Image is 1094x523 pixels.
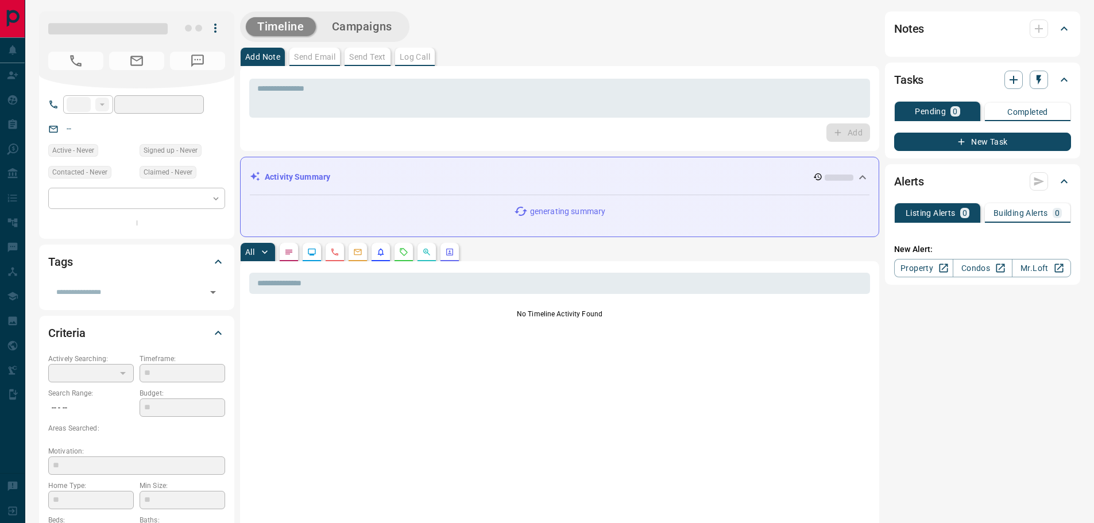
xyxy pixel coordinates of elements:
[144,166,192,178] span: Claimed - Never
[915,107,946,115] p: Pending
[52,145,94,156] span: Active - Never
[894,20,924,38] h2: Notes
[140,388,225,398] p: Budget:
[144,145,198,156] span: Signed up - Never
[1007,108,1048,116] p: Completed
[530,206,605,218] p: generating summary
[422,247,431,257] svg: Opportunities
[48,248,225,276] div: Tags
[170,52,225,70] span: No Number
[284,247,293,257] svg: Notes
[953,107,957,115] p: 0
[376,247,385,257] svg: Listing Alerts
[994,209,1048,217] p: Building Alerts
[48,388,134,398] p: Search Range:
[48,319,225,347] div: Criteria
[445,247,454,257] svg: Agent Actions
[67,124,71,133] a: --
[1012,259,1071,277] a: Mr.Loft
[906,209,956,217] p: Listing Alerts
[894,172,924,191] h2: Alerts
[894,15,1071,42] div: Notes
[249,309,870,319] p: No Timeline Activity Found
[250,166,869,188] div: Activity Summary
[265,171,330,183] p: Activity Summary
[140,481,225,491] p: Min Size:
[48,354,134,364] p: Actively Searching:
[48,446,225,456] p: Motivation:
[320,17,404,36] button: Campaigns
[140,354,225,364] p: Timeframe:
[894,243,1071,255] p: New Alert:
[245,53,280,61] p: Add Note
[353,247,362,257] svg: Emails
[1055,209,1060,217] p: 0
[48,253,72,271] h2: Tags
[246,17,316,36] button: Timeline
[48,52,103,70] span: No Number
[894,259,953,277] a: Property
[245,248,254,256] p: All
[48,324,86,342] h2: Criteria
[953,259,1012,277] a: Condos
[399,247,408,257] svg: Requests
[48,481,134,491] p: Home Type:
[962,209,967,217] p: 0
[48,398,134,417] p: -- - --
[894,133,1071,151] button: New Task
[109,52,164,70] span: No Email
[307,247,316,257] svg: Lead Browsing Activity
[52,166,107,178] span: Contacted - Never
[894,66,1071,94] div: Tasks
[48,423,225,433] p: Areas Searched:
[330,247,339,257] svg: Calls
[205,284,221,300] button: Open
[894,71,923,89] h2: Tasks
[894,168,1071,195] div: Alerts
